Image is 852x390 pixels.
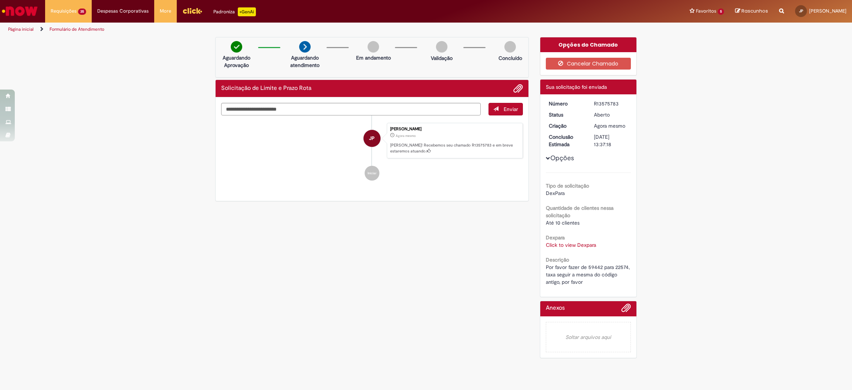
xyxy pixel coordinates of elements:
dt: Status [543,111,589,118]
span: Agora mesmo [594,122,625,129]
span: 35 [78,9,86,15]
span: 5 [718,9,724,15]
a: Click to view Dexpara [546,242,596,248]
div: Padroniza [213,7,256,16]
button: Adicionar anexos [621,303,631,316]
span: Por favor fazer de 59442 para 22574, taxa seguir a mesma do código antigo, por favor [546,264,631,285]
span: JP [369,130,375,147]
time: 29/09/2025 10:37:12 [396,134,416,138]
img: check-circle-green.png [231,41,242,53]
span: More [160,7,171,15]
div: Opções do Chamado [540,37,637,52]
time: 29/09/2025 10:37:12 [594,122,625,129]
span: Despesas Corporativas [97,7,149,15]
li: Julia Silva Pereira [221,123,523,158]
button: Cancelar Chamado [546,58,631,70]
div: 29/09/2025 10:37:12 [594,122,628,130]
span: [PERSON_NAME] [809,8,846,14]
a: Formulário de Atendimento [50,26,104,32]
div: [DATE] 13:37:18 [594,133,628,148]
div: Julia Silva Pereira [364,130,381,147]
textarea: Digite sua mensagem aqui... [221,103,481,115]
p: Em andamento [356,54,391,61]
span: Até 10 clientes [546,219,579,226]
img: ServiceNow [1,4,39,19]
p: Aguardando atendimento [287,54,323,69]
p: +GenAi [238,7,256,16]
img: img-circle-grey.png [368,41,379,53]
p: Concluído [498,54,522,62]
p: [PERSON_NAME]! Recebemos seu chamado R13575783 e em breve estaremos atuando. [390,142,519,154]
b: Quantidade de clientes nessa solicitação [546,205,613,219]
img: img-circle-grey.png [504,41,516,53]
b: Tipo de solicitação [546,182,589,189]
img: img-circle-grey.png [436,41,447,53]
button: Enviar [488,103,523,115]
h2: Solicitação de Limite e Prazo Rota Histórico de tíquete [221,85,311,92]
img: arrow-next.png [299,41,311,53]
span: Rascunhos [741,7,768,14]
dt: Conclusão Estimada [543,133,589,148]
dt: Número [543,100,589,107]
a: Rascunhos [735,8,768,15]
div: [PERSON_NAME] [390,127,519,131]
span: DexPara [546,190,565,196]
span: Favoritos [696,7,716,15]
img: click_logo_yellow_360x200.png [182,5,202,16]
h2: Anexos [546,305,565,312]
span: Requisições [51,7,77,15]
p: Aguardando Aprovação [219,54,254,69]
div: Aberto [594,111,628,118]
ul: Trilhas de página [6,23,562,36]
dt: Criação [543,122,589,130]
em: Soltar arquivos aqui [546,322,631,352]
b: Dexpara [546,234,565,241]
span: Sua solicitação foi enviada [546,84,607,90]
ul: Histórico de tíquete [221,115,523,188]
span: Enviar [504,106,518,112]
span: Agora mesmo [396,134,416,138]
button: Adicionar anexos [513,84,523,93]
span: JP [799,9,803,13]
a: Página inicial [8,26,34,32]
b: Descrição [546,256,569,263]
div: R13575783 [594,100,628,107]
p: Validação [431,54,453,62]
